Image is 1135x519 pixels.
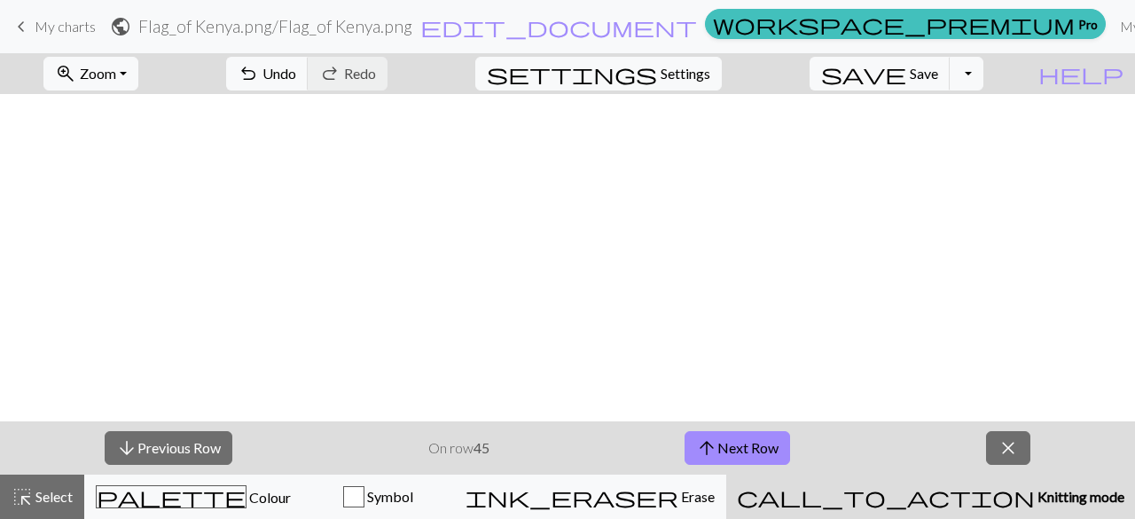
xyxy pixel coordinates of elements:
span: help [1038,61,1123,86]
span: zoom_in [55,61,76,86]
span: Select [33,488,73,505]
button: Previous Row [105,431,232,465]
i: Settings [487,63,657,84]
h2: Flag_of Kenya.png / Flag_of Kenya.png [138,16,412,36]
span: highlight_alt [12,484,33,509]
span: Erase [678,488,715,505]
span: public [110,14,131,39]
span: settings [487,61,657,86]
span: workspace_premium [713,12,1075,36]
span: Symbol [364,488,413,505]
button: Zoom [43,57,138,90]
span: My charts [35,18,96,35]
button: Save [810,57,951,90]
span: arrow_downward [116,436,137,460]
span: edit_document [420,14,697,39]
strong: 45 [474,439,489,456]
span: Settings [661,63,710,84]
button: Knitting mode [726,475,1135,519]
span: palette [97,484,246,509]
button: Symbol [302,475,454,519]
span: arrow_upward [696,436,717,460]
span: Zoom [80,65,116,82]
span: close [998,436,1019,460]
span: Colour [247,489,291,506]
span: Save [910,65,938,82]
a: My charts [11,12,96,42]
button: Erase [454,475,726,519]
button: SettingsSettings [475,57,722,90]
span: Knitting mode [1035,488,1124,505]
span: save [821,61,906,86]
span: call_to_action [737,484,1035,509]
button: Next Row [685,431,790,465]
button: Colour [84,475,302,519]
button: Undo [226,57,309,90]
p: On row [428,437,489,459]
a: Pro [705,9,1106,39]
span: undo [238,61,259,86]
span: ink_eraser [466,484,678,509]
span: Undo [262,65,296,82]
span: keyboard_arrow_left [11,14,32,39]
